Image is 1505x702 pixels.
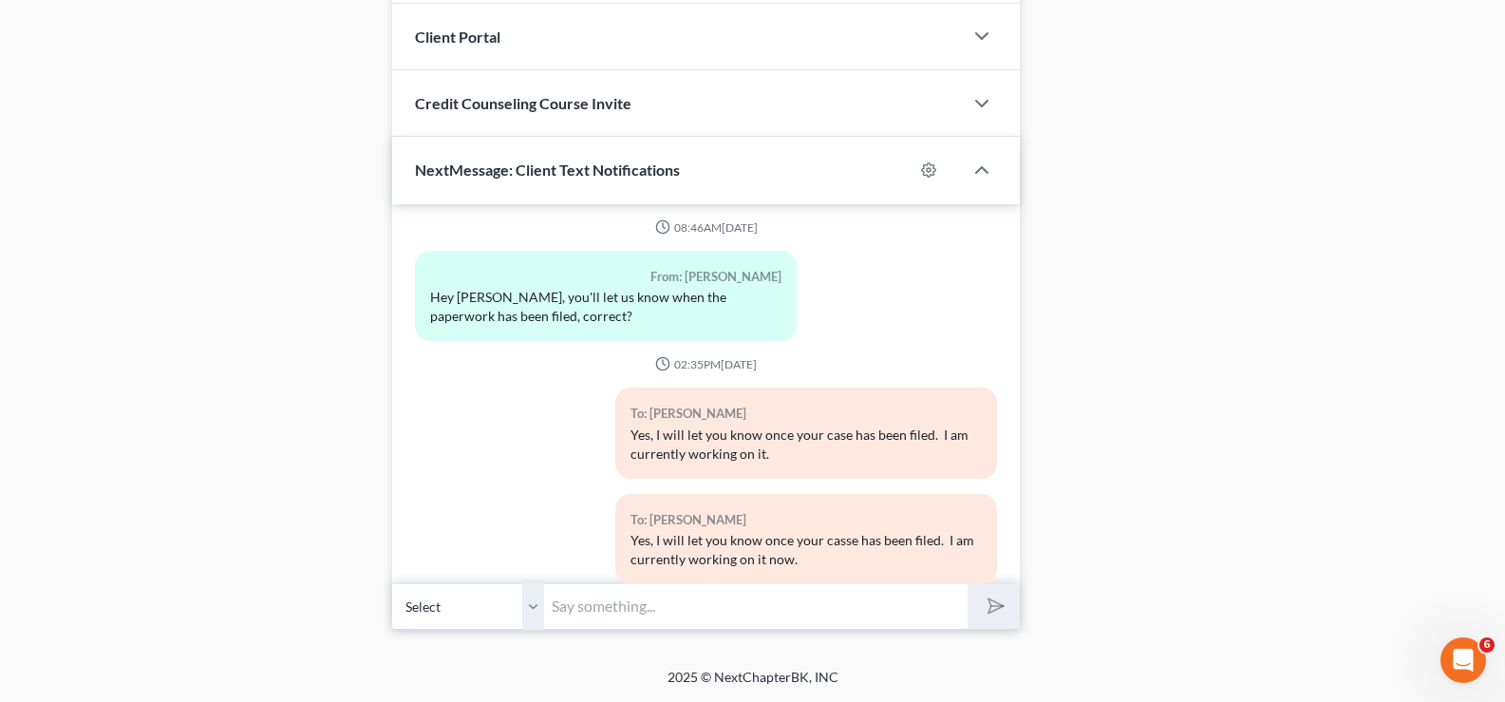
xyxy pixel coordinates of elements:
[1479,637,1495,653] span: 6
[415,219,997,236] div: 08:46AM[DATE]
[415,94,631,112] span: Credit Counseling Course Invite
[630,426,982,464] div: Yes, I will let you know once your case has been filed. I am currently working on it.
[1440,637,1486,683] iframe: Intercom live chat
[430,266,781,288] div: From: [PERSON_NAME]
[630,509,982,531] div: To: [PERSON_NAME]
[544,583,968,630] input: Say something...
[630,531,982,569] div: Yes, I will let you know once your casse has been filed. I am currently working on it now.
[630,403,982,425] div: To: [PERSON_NAME]
[430,288,781,326] div: Hey [PERSON_NAME], you'll let us know when the paperwork has been filed, correct?
[415,356,997,372] div: 02:35PM[DATE]
[212,668,1294,702] div: 2025 © NextChapterBK, INC
[415,28,500,46] span: Client Portal
[415,161,680,179] span: NextMessage: Client Text Notifications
